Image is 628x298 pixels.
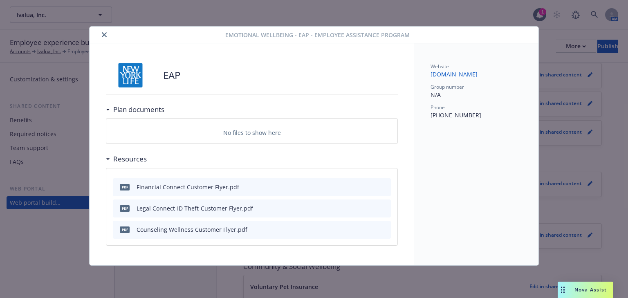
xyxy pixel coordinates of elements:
[120,205,130,211] span: pdf
[380,225,388,234] button: preview file
[431,104,445,111] span: Phone
[380,183,388,191] button: preview file
[137,204,253,213] div: Legal Connect-ID Theft-Customer Flyer.pdf
[431,70,484,78] a: [DOMAIN_NAME]
[137,225,247,234] div: Counseling Wellness Customer Flyer.pdf
[225,31,410,39] span: Emotional Wellbeing - EAP - Employee Assistance Program
[380,204,388,213] button: preview file
[113,104,164,115] h3: Plan documents
[106,154,147,164] div: Resources
[137,183,239,191] div: Financial Connect Customer Flyer.pdf
[367,225,374,234] button: download file
[120,184,130,190] span: pdf
[431,63,449,70] span: Website
[431,83,464,90] span: Group number
[574,286,607,293] span: Nova Assist
[367,204,374,213] button: download file
[163,68,180,82] p: EAP
[223,128,281,137] p: No files to show here
[431,111,522,119] p: [PHONE_NUMBER]
[367,183,374,191] button: download file
[113,154,147,164] h3: Resources
[106,104,164,115] div: Plan documents
[558,282,568,298] div: Drag to move
[120,226,130,233] span: pdf
[106,63,155,87] img: New York Life Insurance Company
[431,90,522,99] p: N/A
[558,282,613,298] button: Nova Assist
[99,30,109,40] button: close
